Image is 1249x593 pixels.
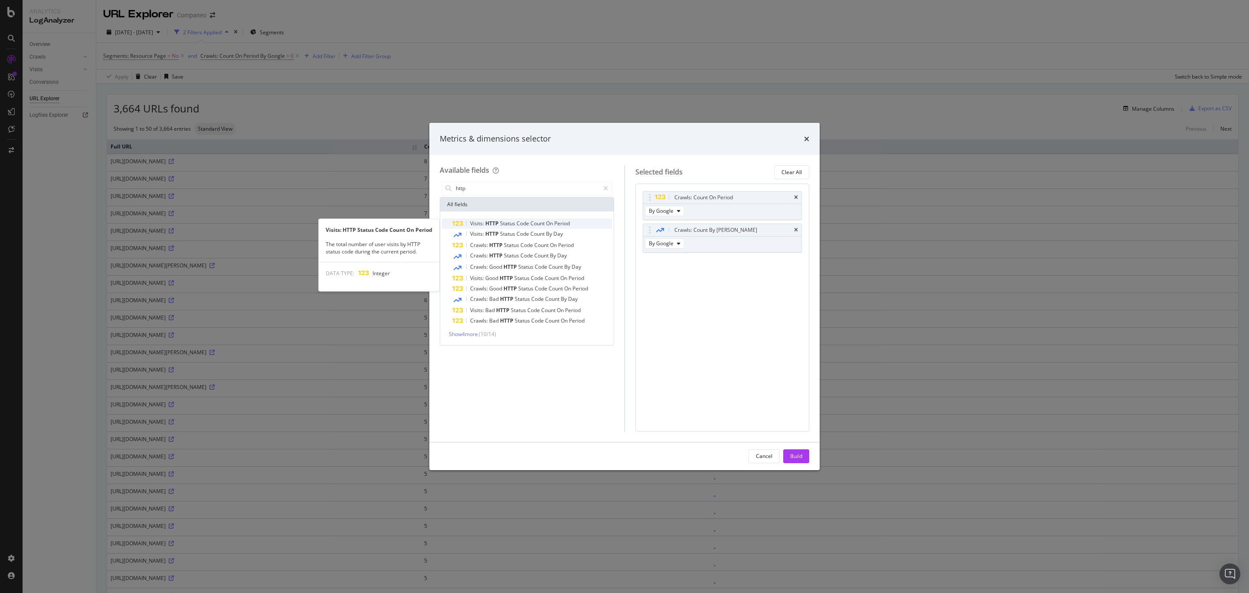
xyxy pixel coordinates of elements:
span: Status [518,285,535,292]
span: On [550,241,558,249]
span: Day [572,263,581,270]
div: Cancel [756,452,772,460]
div: Crawls: Count On PeriodtimesBy Google [643,191,802,220]
span: Crawls: [470,241,489,249]
button: Cancel [749,449,780,463]
div: Clear All [781,168,802,176]
span: Count [534,241,550,249]
span: Bad [485,306,496,314]
span: Status [514,274,531,282]
span: On [561,317,569,324]
span: Status [500,220,517,227]
button: Build [783,449,809,463]
span: Code [531,274,545,282]
span: Bad [489,295,500,303]
span: ( 10 / 14 ) [479,330,496,338]
span: HTTP [500,274,514,282]
span: By Google [649,240,674,247]
span: HTTP [500,295,515,303]
span: On [560,274,569,282]
span: HTTP [500,317,515,324]
span: Status [511,306,527,314]
span: Day [553,230,563,237]
span: Good [485,274,500,282]
div: Build [790,452,802,460]
span: Period [572,285,588,292]
span: HTTP [485,230,500,237]
span: Count [545,274,560,282]
span: Visits: [470,274,485,282]
div: times [794,227,798,233]
span: Good [489,263,504,270]
span: Period [569,274,584,282]
span: Count [545,317,561,324]
span: HTTP [504,263,518,270]
span: Code [531,295,545,303]
div: Crawls: Count On Period [674,193,733,202]
div: Open Intercom Messenger [1220,563,1240,584]
span: Code [535,285,549,292]
span: By [561,295,568,303]
input: Search by field name [455,182,599,195]
span: Crawls: [470,295,489,303]
span: Count [530,230,546,237]
span: Period [558,241,574,249]
span: HTTP [489,241,504,249]
span: Visits: [470,306,485,314]
span: Good [489,285,504,292]
div: Crawls: Count By [PERSON_NAME] [674,226,757,234]
span: Day [557,252,567,259]
div: times [794,195,798,200]
div: Metrics & dimensions selector [440,133,551,145]
span: Visits: [470,220,485,227]
span: On [557,306,565,314]
span: Code [535,263,549,270]
span: Status [500,230,517,237]
div: Selected fields [635,167,683,177]
span: Crawls: [470,263,489,270]
span: By [564,263,572,270]
span: Count [534,252,550,259]
span: Count [545,295,561,303]
span: By [550,252,557,259]
div: Visits: HTTP Status Code Count On Period [319,226,439,234]
div: All fields [440,198,614,211]
div: times [804,133,809,145]
span: Status [515,317,531,324]
span: Code [531,317,545,324]
span: On [564,285,572,292]
span: Status [504,241,520,249]
span: Bad [489,317,500,324]
span: On [546,220,554,227]
span: Period [554,220,570,227]
span: Code [520,252,534,259]
button: Clear All [774,165,809,179]
button: By Google [645,206,684,216]
span: HTTP [485,220,500,227]
span: Crawls: [470,252,489,259]
span: HTTP [489,252,504,259]
span: Crawls: [470,285,489,292]
span: Code [517,220,530,227]
span: Count [549,263,564,270]
span: Code [527,306,541,314]
div: Available fields [440,165,489,175]
span: Visits: [470,230,485,237]
span: Crawls: [470,317,489,324]
span: Day [568,295,578,303]
span: Show 4 more [449,330,478,338]
span: Status [504,252,520,259]
span: Period [565,306,581,314]
span: Code [517,230,530,237]
button: By Google [645,238,684,249]
div: Crawls: Count By [PERSON_NAME]timesBy Google [643,224,802,253]
span: HTTP [504,285,518,292]
span: By Google [649,207,674,214]
span: Count [530,220,546,227]
span: HTTP [496,306,511,314]
span: Period [569,317,585,324]
span: Code [520,241,534,249]
span: Count [549,285,564,292]
div: modal [429,123,820,470]
div: The total number of user visits by HTTP status code during the current period. [319,240,439,255]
